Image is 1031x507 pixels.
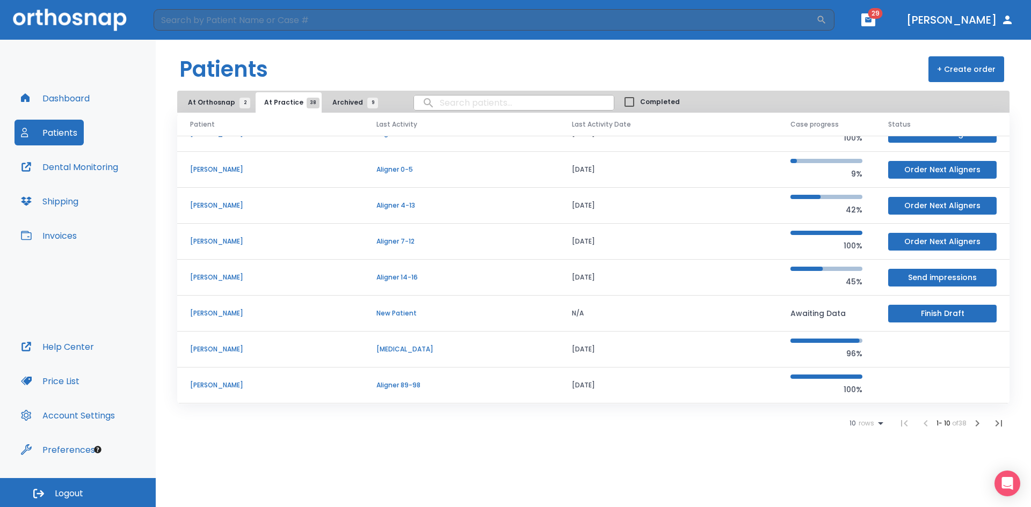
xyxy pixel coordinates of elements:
[790,167,862,180] p: 9%
[559,296,778,332] td: N/A
[559,224,778,260] td: [DATE]
[239,98,250,108] span: 2
[902,10,1018,30] button: [PERSON_NAME]
[888,197,997,215] button: Order Next Aligners
[179,92,383,113] div: tabs
[790,347,862,360] p: 96%
[790,131,862,144] p: 100%
[376,308,546,318] p: New Patient
[55,488,83,499] span: Logout
[936,418,952,428] span: 1 - 10
[376,165,546,174] p: Aligner 0-5
[888,233,997,251] button: Order Next Aligners
[790,383,862,396] p: 100%
[190,120,215,129] span: Patient
[559,188,778,224] td: [DATE]
[790,120,839,129] span: Case progress
[14,85,96,111] button: Dashboard
[559,260,778,296] td: [DATE]
[190,201,351,210] p: [PERSON_NAME]
[928,56,1004,82] button: + Create order
[572,120,631,129] span: Last Activity Date
[376,344,546,354] p: [MEDICAL_DATA]
[190,273,351,282] p: [PERSON_NAME]
[888,120,911,129] span: Status
[179,53,268,85] h1: Patients
[154,9,816,31] input: Search by Patient Name or Case #
[850,420,856,427] span: 10
[888,269,997,286] button: Send impressions
[367,98,378,108] span: 9
[190,380,351,390] p: [PERSON_NAME]
[307,98,320,108] span: 38
[856,420,874,427] span: rows
[868,8,883,19] span: 29
[190,308,351,318] p: [PERSON_NAME]
[93,445,103,454] div: Tooltip anchor
[376,380,546,390] p: Aligner 89-98
[14,368,86,394] button: Price List
[14,437,101,462] button: Preferences
[14,402,121,428] button: Account Settings
[14,188,85,214] button: Shipping
[559,152,778,188] td: [DATE]
[640,97,680,107] span: Completed
[790,307,862,320] p: Awaiting Data
[188,98,245,107] span: At Orthosnap
[559,368,778,403] td: [DATE]
[376,201,546,210] p: Aligner 4-13
[190,344,351,354] p: [PERSON_NAME]
[264,98,313,107] span: At Practice
[888,305,997,322] button: Finish Draft
[376,237,546,246] p: Aligner 7-12
[952,418,967,428] span: of 38
[376,120,417,129] span: Last Activity
[790,275,862,288] p: 45%
[190,165,351,174] p: [PERSON_NAME]
[190,237,351,246] p: [PERSON_NAME]
[14,120,84,145] button: Patients
[376,273,546,282] p: Aligner 14-16
[790,239,862,252] p: 100%
[14,154,125,180] button: Dental Monitoring
[14,223,83,248] button: Invoices
[994,471,1020,496] div: Open Intercom Messenger
[332,98,373,107] span: Archived
[888,161,997,179] button: Order Next Aligners
[414,92,614,113] input: search
[559,332,778,368] td: [DATE]
[13,9,127,31] img: Orthosnap
[790,203,862,216] p: 42%
[14,334,100,359] button: Help Center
